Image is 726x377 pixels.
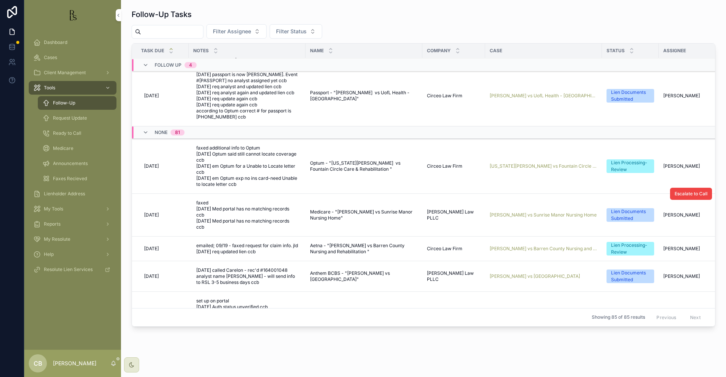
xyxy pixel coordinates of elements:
a: Passport - "[PERSON_NAME] vs UofL Health - [GEOGRAPHIC_DATA]" [310,90,418,102]
span: set up on portal [DATE] Auth status unverified ccb [DATE] auth status unverified ccb [DATE] auth ... [196,298,298,334]
span: [PERSON_NAME] [663,273,700,279]
span: [DATE] [144,212,159,218]
span: Resolute Lien Services [44,266,93,273]
span: Cases [44,55,57,61]
div: Lien Documents Submitted [611,270,650,283]
span: Announcements [53,160,88,167]
a: Dashboard [29,36,116,49]
a: Circeo Law Firm [427,163,481,169]
a: [PERSON_NAME] [663,246,711,252]
span: [PERSON_NAME] [663,93,700,99]
a: Ready to Call [38,126,116,140]
a: [PERSON_NAME] [663,93,711,99]
a: emailed; 09/19 - faxed request for claim info. jld [DATE] req updated lien ccb [193,240,301,258]
button: Select Button [206,24,267,39]
div: Lien Documents Submitted [611,208,650,222]
span: None [155,129,168,136]
a: Optum - "[US_STATE][PERSON_NAME] vs Fountain Circle Care & Rehabilitation " [310,160,418,172]
a: [PERSON_NAME] vs Barren County Nursing and Rehabilitation [490,246,597,252]
a: [US_STATE][PERSON_NAME] vs Fountain Circle Care & Rehabilitation [490,163,597,169]
a: faxed [DATE] Med portal has no matching records ccb [DATE] Med portal has no matching records ccb [193,197,301,233]
span: Follow Up [155,62,181,68]
span: Tools [44,85,55,91]
a: [PERSON_NAME] vs [GEOGRAPHIC_DATA] [490,273,597,279]
a: [PERSON_NAME] Law PLLC [427,209,481,221]
span: Circeo Law Firm [427,163,462,169]
a: [PERSON_NAME] Law PLLC [427,270,481,282]
a: Announcements [38,157,116,170]
span: Anthem BCBS - "[PERSON_NAME] vs [GEOGRAPHIC_DATA]" [310,270,391,282]
span: Medicare [53,145,73,151]
a: Faxes Recieved [38,172,116,185]
a: Lien Processing-Review [607,159,654,173]
a: [DATE] [141,160,184,172]
a: Circeo Law Firm [427,246,481,252]
span: [DATE] passport is now [PERSON_NAME]. Event #[PASSPORT] no analyst assigned yet ccb [DATE] req an... [196,72,298,120]
p: [PERSON_NAME] [53,360,96,367]
img: App logo [67,9,79,21]
a: Lienholder Address [29,187,116,201]
span: Filter Status [276,28,307,35]
span: Aetna - "[PERSON_NAME] vs Barren County Nursing and Rehabilitation " [310,243,406,254]
span: Help [44,251,54,257]
span: Circeo Law Firm [427,246,462,252]
span: Filter Assignee [213,28,251,35]
a: Medicare - "[PERSON_NAME] vs Sunrise Manor Nursing Home" [310,209,418,221]
a: [DATE] called Carelon - rec'd #164001048 analyst name [PERSON_NAME] - will send info to RSL 3-5 b... [193,264,301,288]
span: Task Due [141,48,164,54]
span: My Resolute [44,236,70,242]
button: Escalate to Call [670,188,712,200]
a: [PERSON_NAME] vs UofL Health - [GEOGRAPHIC_DATA] [490,93,597,99]
a: Cases [29,51,116,64]
a: My Resolute [29,232,116,246]
a: Reports [29,217,116,231]
a: Aetna - "[PERSON_NAME] vs Barren County Nursing and Rehabilitation " [310,243,418,255]
span: Dashboard [44,39,67,45]
span: [DATE] [144,93,159,99]
span: CB [34,359,42,368]
span: [DATE] [144,246,159,252]
span: Reports [44,221,60,227]
span: [DATE] [144,273,159,279]
span: Case [490,48,502,54]
span: Medicare - "[PERSON_NAME] vs Sunrise Manor Nursing Home" [310,209,414,221]
a: faxed additional info to Optum [DATE] Optum said still cannot locate coverage ccb [DATE] em Optum... [193,142,301,190]
a: Medicare [38,142,116,155]
span: Ready to Call [53,130,81,136]
a: Anthem BCBS - "[PERSON_NAME] vs [GEOGRAPHIC_DATA]" [310,270,418,282]
span: My Tools [44,206,63,212]
span: Name [310,48,324,54]
a: [DATE] [141,90,184,102]
a: [DATE] [141,209,184,221]
a: My Tools [29,202,116,216]
a: [DATE] passport is now [PERSON_NAME]. Event #[PASSPORT] no analyst assigned yet ccb [DATE] req an... [193,69,301,123]
span: Status [607,48,625,54]
span: Notes [193,48,209,54]
span: Lienholder Address [44,191,85,197]
span: Follow-Up [53,100,75,106]
span: faxed [DATE] Med portal has no matching records ccb [DATE] Med portal has no matching records ccb [196,200,298,230]
a: Lien Processing-Review [607,242,654,255]
a: Resolute Lien Services [29,263,116,276]
a: Follow-Up [38,96,116,110]
span: Escalate to Call [675,191,707,197]
a: Lien Documents Submitted [607,89,654,103]
div: scrollable content [24,30,121,286]
a: Client Management [29,66,116,79]
div: 81 [175,129,180,136]
span: [DATE] [144,163,159,169]
div: Lien Documents Submitted [611,89,650,103]
span: [PERSON_NAME] [663,246,700,252]
a: [PERSON_NAME] vs [GEOGRAPHIC_DATA] [490,273,580,279]
a: Lien Documents Submitted [607,208,654,222]
a: [PERSON_NAME] [663,163,711,169]
span: Faxes Recieved [53,176,87,182]
a: [PERSON_NAME] vs Sunrise Manor Nursing Home [490,212,597,218]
